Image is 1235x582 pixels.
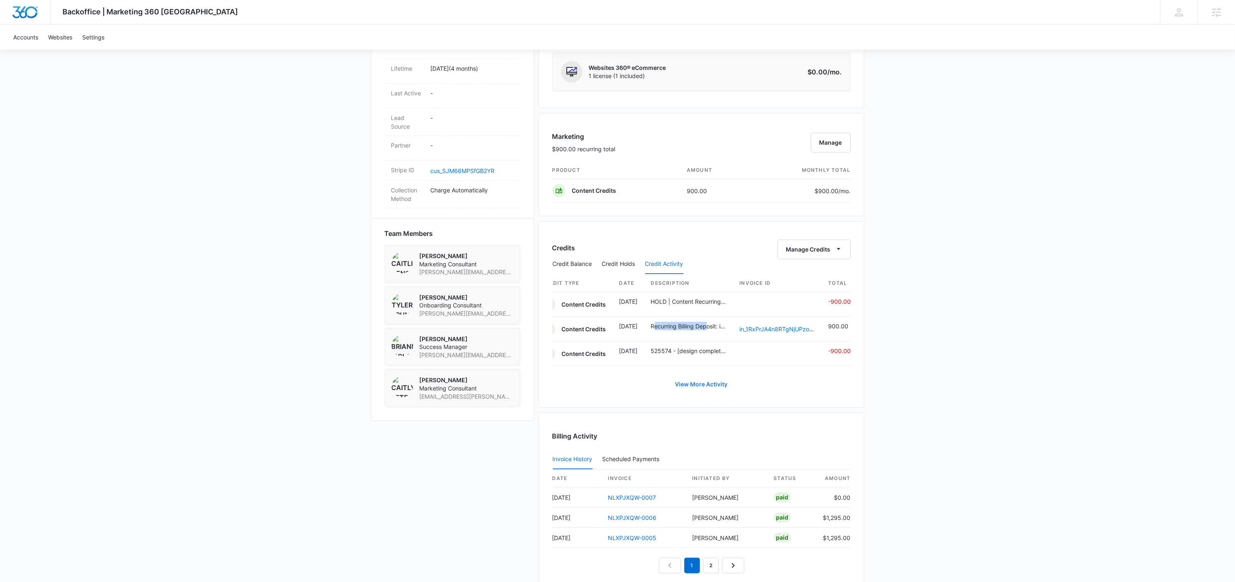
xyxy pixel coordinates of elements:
[686,487,767,508] td: [PERSON_NAME]
[391,113,424,131] dt: Lead Source
[778,240,851,259] button: Manage Credits
[431,89,514,97] p: -
[391,141,424,150] dt: Partner
[420,384,513,393] span: Marketing Consultant
[686,508,767,528] td: [PERSON_NAME]
[420,343,513,351] span: Success Manager
[391,89,424,97] dt: Last Active
[619,322,638,330] p: [DATE]
[686,528,767,548] td: [PERSON_NAME]
[812,187,851,195] p: $900.00
[420,293,513,302] p: [PERSON_NAME]
[392,252,413,273] img: Caitlin Genschoreck
[562,350,606,358] p: Content Credits
[553,450,593,469] button: Invoice History
[803,67,842,77] p: $0.00
[562,325,606,333] p: Content Credits
[431,186,514,194] p: Charge Automatically
[552,145,616,153] p: $900.00 recurring total
[651,297,727,306] p: HOLD | Content Recurring - M330628
[733,275,822,292] th: Invoice ID
[420,335,513,343] p: [PERSON_NAME]
[608,514,657,521] a: NLXPJXQW-0006
[608,494,656,501] a: NLXPJXQW-0007
[385,136,520,161] div: Partner-
[740,326,830,333] a: in_1RxPrJA4n8RTgNjUPzoyzEWW
[542,275,613,292] th: Credit Type
[431,141,514,150] p: -
[703,558,719,573] a: Page 2
[829,297,851,306] p: -900.00
[722,558,744,573] a: Next Page
[667,374,736,394] a: View More Activity
[817,487,851,508] td: $0.00
[774,533,791,543] div: Paid
[680,179,750,203] td: 900.00
[431,167,495,174] a: cus_SJM66MPSfGB2YR
[552,162,681,179] th: product
[829,322,851,330] p: 900.00
[644,275,733,292] th: Description
[553,254,592,274] button: Credit Balance
[589,64,666,72] p: Websites 360® eCommerce
[385,181,520,208] div: Collection MethodCharge Automatically
[385,59,520,84] div: Lifetime[DATE](4 months)
[552,243,575,253] h3: Credits
[767,470,817,487] th: status
[829,346,851,355] p: -900.00
[385,109,520,136] div: Lead Source-
[552,528,602,548] td: [DATE]
[645,254,683,274] button: Credit Activity
[63,7,238,16] span: Backoffice | Marketing 360 [GEOGRAPHIC_DATA]
[392,293,413,315] img: Tyler Brungardt
[420,268,513,276] span: [PERSON_NAME][EMAIL_ADDRESS][PERSON_NAME][DOMAIN_NAME]
[562,300,606,309] p: Content Credits
[839,187,851,194] span: /mo.
[392,376,413,397] img: Caitlyn Peters
[420,301,513,309] span: Onboarding Consultant
[608,534,657,541] a: NLXPJXQW-0005
[619,346,638,355] p: [DATE]
[651,322,727,330] p: Recurring Billing Deposit: in_1RxPrJA4n8RTgNjUPzoyzEWW
[385,161,520,181] div: Stripe IDcus_SJM66MPSfGB2YR
[552,431,851,441] h3: Billing Activity
[602,470,686,487] th: invoice
[811,133,851,152] button: Manage
[619,297,638,306] p: [DATE]
[613,275,644,292] th: Date
[602,254,635,274] button: Credit Holds
[431,113,514,122] p: -
[822,275,851,292] th: Total
[552,470,602,487] th: date
[552,132,616,141] h3: Marketing
[817,508,851,528] td: $1,295.00
[391,64,424,73] dt: Lifetime
[43,25,77,50] a: Websites
[8,25,43,50] a: Accounts
[552,508,602,528] td: [DATE]
[817,528,851,548] td: $1,295.00
[420,252,513,260] p: [PERSON_NAME]
[684,558,700,573] em: 1
[420,309,513,318] span: [PERSON_NAME][EMAIL_ADDRESS][PERSON_NAME][DOMAIN_NAME]
[385,84,520,109] div: Last Active-
[602,456,663,462] div: Scheduled Payments
[651,346,727,355] p: 525574 - [design completed] standard page build
[391,186,424,203] dt: Collection Method
[385,229,433,238] span: Team Members
[572,187,616,195] p: Content Credits
[420,260,513,268] span: Marketing Consultant
[589,72,666,80] span: 1 license (1 included)
[77,25,109,50] a: Settings
[750,162,851,179] th: monthly total
[680,162,750,179] th: amount
[659,558,744,573] nav: Pagination
[431,64,514,73] p: [DATE] ( 4 months )
[420,376,513,384] p: [PERSON_NAME]
[420,351,513,359] span: [PERSON_NAME][EMAIL_ADDRESS][PERSON_NAME][DOMAIN_NAME]
[774,513,791,522] div: Paid
[817,470,851,487] th: amount
[420,393,513,401] span: [EMAIL_ADDRESS][PERSON_NAME][DOMAIN_NAME]
[828,68,842,76] span: /mo.
[774,492,791,502] div: Paid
